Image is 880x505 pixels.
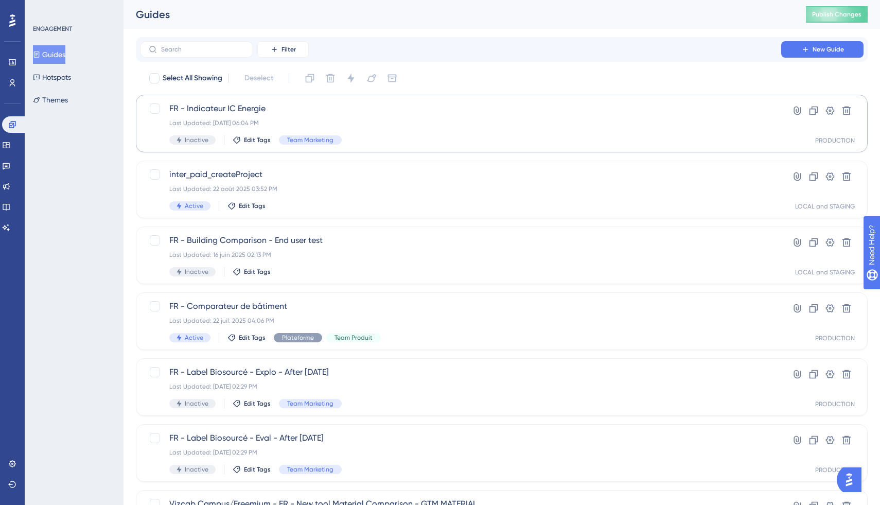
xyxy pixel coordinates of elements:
[24,3,64,15] span: Need Help?
[185,268,208,276] span: Inactive
[227,202,266,210] button: Edit Tags
[282,334,314,342] span: Plateforme
[33,25,72,33] div: ENGAGEMENT
[233,136,271,144] button: Edit Tags
[815,400,855,408] div: PRODUCTION
[169,234,752,247] span: FR - Building Comparison - End user test
[169,382,752,391] div: Last Updated: [DATE] 02:29 PM
[169,102,752,115] span: FR - Indicateur IC Energie
[185,465,208,474] span: Inactive
[806,6,868,23] button: Publish Changes
[244,136,271,144] span: Edit Tags
[795,202,855,211] div: LOCAL and STAGING
[169,317,752,325] div: Last Updated: 22 juil. 2025 04:06 PM
[287,136,333,144] span: Team Marketing
[795,268,855,276] div: LOCAL and STAGING
[169,366,752,378] span: FR - Label Biosourcé - Explo - After [DATE]
[169,300,752,312] span: FR - Comparateur de bâtiment
[185,334,203,342] span: Active
[169,168,752,181] span: inter_paid_createProject
[335,334,373,342] span: Team Produit
[287,465,333,474] span: Team Marketing
[185,202,203,210] span: Active
[244,268,271,276] span: Edit Tags
[169,448,752,457] div: Last Updated: [DATE] 02:29 PM
[287,399,333,408] span: Team Marketing
[161,46,244,53] input: Search
[185,399,208,408] span: Inactive
[815,466,855,474] div: PRODUCTION
[812,10,861,19] span: Publish Changes
[239,202,266,210] span: Edit Tags
[169,432,752,444] span: FR - Label Biosourcé - Eval - After [DATE]
[136,7,780,22] div: Guides
[233,268,271,276] button: Edit Tags
[281,45,296,54] span: Filter
[169,119,752,127] div: Last Updated: [DATE] 06:04 PM
[244,399,271,408] span: Edit Tags
[239,334,266,342] span: Edit Tags
[33,91,68,109] button: Themes
[233,465,271,474] button: Edit Tags
[244,465,271,474] span: Edit Tags
[227,334,266,342] button: Edit Tags
[33,45,65,64] button: Guides
[163,72,222,84] span: Select All Showing
[815,136,855,145] div: PRODUCTION
[257,41,309,58] button: Filter
[244,72,273,84] span: Deselect
[185,136,208,144] span: Inactive
[169,185,752,193] div: Last Updated: 22 août 2025 03:52 PM
[781,41,864,58] button: New Guide
[33,68,71,86] button: Hotspots
[169,251,752,259] div: Last Updated: 16 juin 2025 02:13 PM
[837,464,868,495] iframe: UserGuiding AI Assistant Launcher
[813,45,844,54] span: New Guide
[235,69,283,88] button: Deselect
[233,399,271,408] button: Edit Tags
[815,334,855,342] div: PRODUCTION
